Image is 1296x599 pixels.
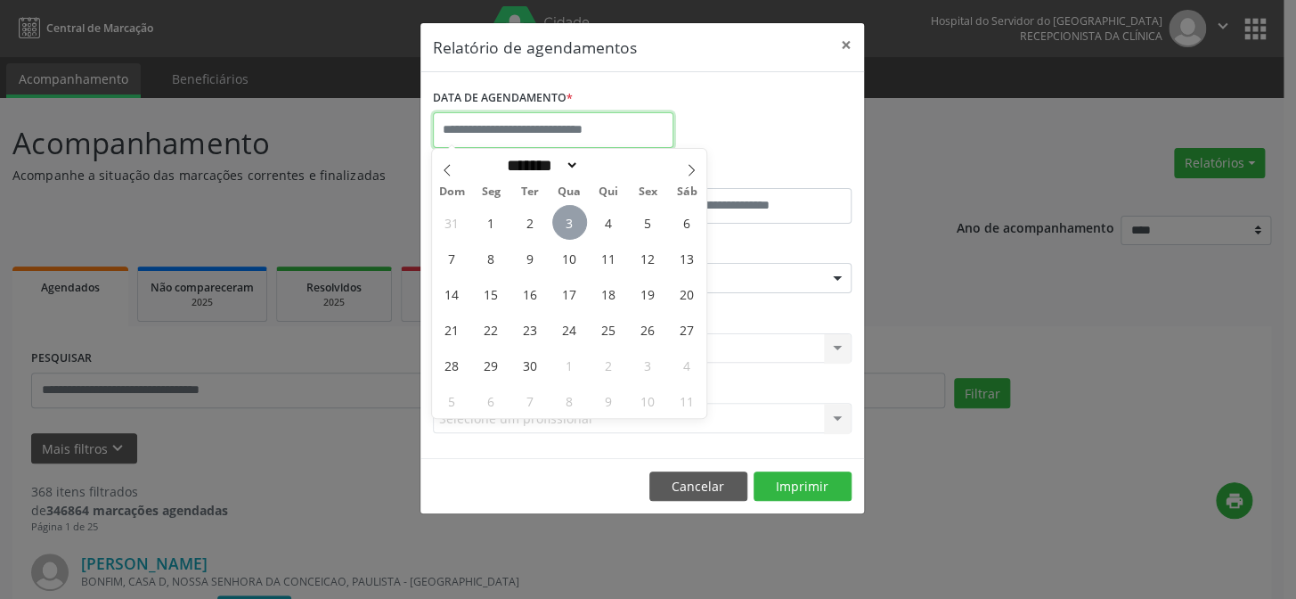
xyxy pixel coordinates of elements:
span: Dom [432,186,471,198]
span: Outubro 5, 2025 [435,383,469,418]
span: Ter [510,186,550,198]
span: Qua [550,186,589,198]
span: Setembro 16, 2025 [513,276,548,311]
button: Cancelar [649,472,747,502]
button: Imprimir [754,472,852,502]
span: Setembro 18, 2025 [591,276,626,311]
span: Setembro 6, 2025 [669,205,704,240]
span: Setembro 20, 2025 [669,276,704,311]
span: Agosto 31, 2025 [435,205,469,240]
span: Outubro 11, 2025 [669,383,704,418]
span: Setembro 2, 2025 [513,205,548,240]
span: Setembro 10, 2025 [552,241,587,275]
span: Setembro 11, 2025 [591,241,626,275]
span: Setembro 27, 2025 [669,312,704,347]
span: Setembro 14, 2025 [435,276,469,311]
span: Setembro 30, 2025 [513,348,548,382]
span: Qui [589,186,628,198]
label: DATA DE AGENDAMENTO [433,85,573,112]
span: Setembro 29, 2025 [474,348,509,382]
span: Outubro 3, 2025 [630,348,664,382]
span: Setembro 9, 2025 [513,241,548,275]
span: Setembro 1, 2025 [474,205,509,240]
span: Setembro 13, 2025 [669,241,704,275]
span: Setembro 5, 2025 [630,205,664,240]
span: Setembro 25, 2025 [591,312,626,347]
span: Setembro 19, 2025 [630,276,664,311]
label: ATÉ [647,160,852,188]
span: Sex [628,186,667,198]
span: Outubro 4, 2025 [669,348,704,382]
span: Outubro 9, 2025 [591,383,626,418]
span: Setembro 7, 2025 [435,241,469,275]
span: Outubro 10, 2025 [630,383,664,418]
button: Close [828,23,864,67]
span: Setembro 15, 2025 [474,276,509,311]
span: Setembro 21, 2025 [435,312,469,347]
span: Setembro 28, 2025 [435,348,469,382]
span: Setembro 12, 2025 [630,241,664,275]
span: Setembro 26, 2025 [630,312,664,347]
span: Outubro 7, 2025 [513,383,548,418]
span: Setembro 17, 2025 [552,276,587,311]
span: Setembro 3, 2025 [552,205,587,240]
span: Seg [471,186,510,198]
span: Setembro 24, 2025 [552,312,587,347]
input: Year [579,156,638,175]
span: Outubro 1, 2025 [552,348,587,382]
span: Setembro 4, 2025 [591,205,626,240]
span: Setembro 8, 2025 [474,241,509,275]
span: Setembro 23, 2025 [513,312,548,347]
span: Sáb [667,186,706,198]
select: Month [501,156,579,175]
span: Outubro 8, 2025 [552,383,587,418]
span: Outubro 6, 2025 [474,383,509,418]
h5: Relatório de agendamentos [433,36,637,59]
span: Setembro 22, 2025 [474,312,509,347]
span: Outubro 2, 2025 [591,348,626,382]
